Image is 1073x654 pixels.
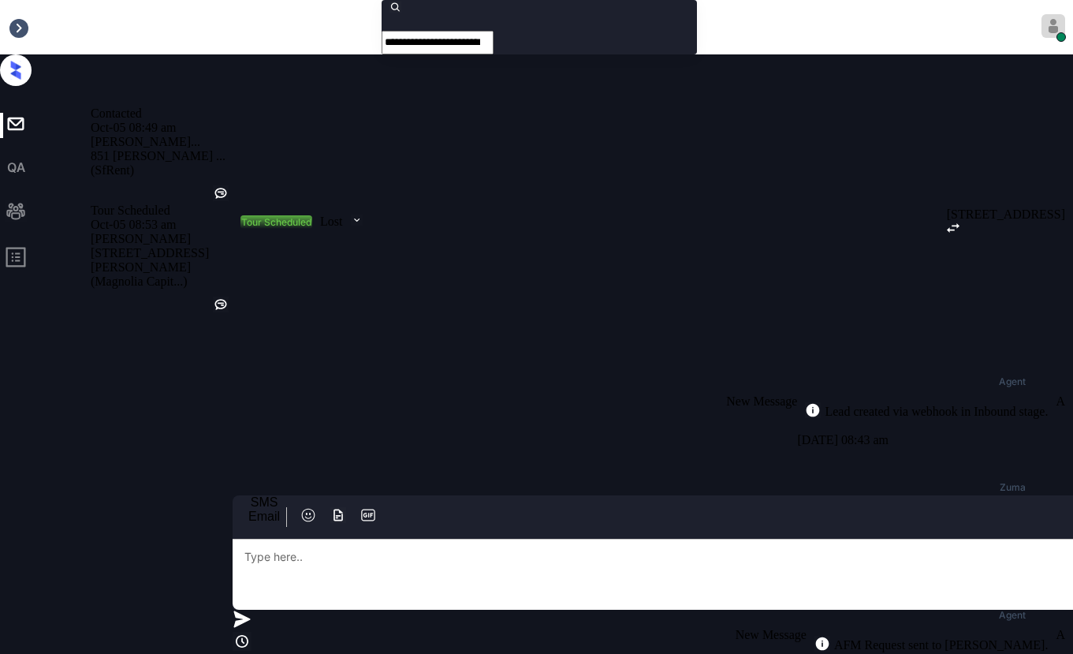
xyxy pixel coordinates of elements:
[999,377,1026,387] span: Agent
[360,507,376,523] img: icon-zuma
[91,218,233,232] div: Oct-05 08:53 am
[330,507,346,523] img: icon-zuma
[91,149,233,178] div: 851 [PERSON_NAME] ... (SfRent)
[213,297,229,315] div: Kelsey was silent
[320,215,342,229] div: Lost
[1056,394,1065,409] div: A
[797,429,1056,451] div: [DATE] 08:43 am
[213,297,229,312] img: Kelsey was silent
[241,216,311,228] div: Tour Scheduled
[91,107,233,121] div: Contacted
[213,185,229,204] div: Kelsey was silent
[91,232,233,246] div: [PERSON_NAME]
[805,402,821,418] img: icon-zuma
[1000,483,1026,492] div: Zuma
[351,213,363,227] img: icon-zuma
[8,21,37,35] div: Inbox
[1041,14,1065,38] img: avatar
[248,495,280,510] div: SMS
[91,135,233,149] div: [PERSON_NAME]...
[233,632,251,651] img: icon-zuma
[947,223,959,233] img: icon-zuma
[91,246,233,289] div: [STREET_ADDRESS][PERSON_NAME] (Magnolia Capit...)
[91,204,233,218] div: Tour Scheduled
[821,405,1048,419] div: Lead created via webhook in Inbound stage.
[726,394,797,408] span: New Message
[91,121,233,135] div: Oct-05 08:49 am
[248,510,280,524] div: Email
[947,207,1065,222] div: [STREET_ADDRESS]
[300,507,316,523] img: icon-zuma
[213,185,229,201] img: Kelsey was silent
[233,610,251,629] img: icon-zuma
[5,246,27,274] span: profile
